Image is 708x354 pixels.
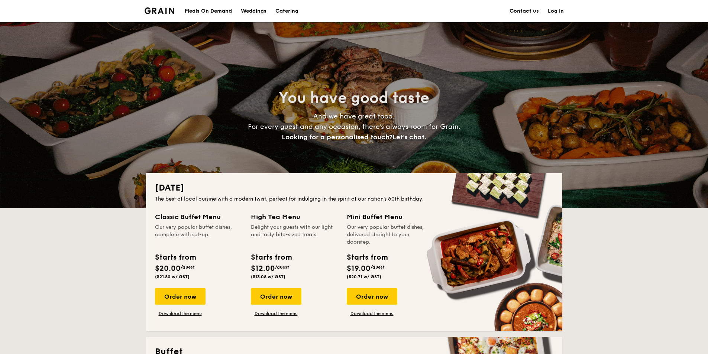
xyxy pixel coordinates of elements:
div: Order now [347,288,397,305]
div: Starts from [347,252,387,263]
div: Delight your guests with our light and tasty bite-sized treats. [251,224,338,246]
span: And we have great food. For every guest and any occasion, there’s always room for Grain. [248,112,460,141]
div: High Tea Menu [251,212,338,222]
a: Logotype [145,7,175,14]
div: Starts from [155,252,195,263]
span: ($13.08 w/ GST) [251,274,285,279]
div: Starts from [251,252,291,263]
span: /guest [275,264,289,270]
a: Download the menu [155,311,206,316]
a: Download the menu [347,311,397,316]
span: Let's chat. [392,133,426,141]
div: Our very popular buffet dishes, complete with set-up. [155,224,242,246]
span: $19.00 [347,264,371,273]
span: ($20.71 w/ GST) [347,274,381,279]
a: Download the menu [251,311,301,316]
div: Classic Buffet Menu [155,212,242,222]
div: Mini Buffet Menu [347,212,434,222]
span: ($21.80 w/ GST) [155,274,190,279]
img: Grain [145,7,175,14]
h2: [DATE] [155,182,553,194]
span: /guest [371,264,385,270]
span: /guest [181,264,195,270]
span: You have good taste [279,89,429,107]
div: Order now [251,288,301,305]
div: The best of local cuisine with a modern twist, perfect for indulging in the spirit of our nation’... [155,195,553,203]
span: $12.00 [251,264,275,273]
div: Our very popular buffet dishes, delivered straight to your doorstep. [347,224,434,246]
span: Looking for a personalised touch? [282,133,392,141]
span: $20.00 [155,264,181,273]
div: Order now [155,288,206,305]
